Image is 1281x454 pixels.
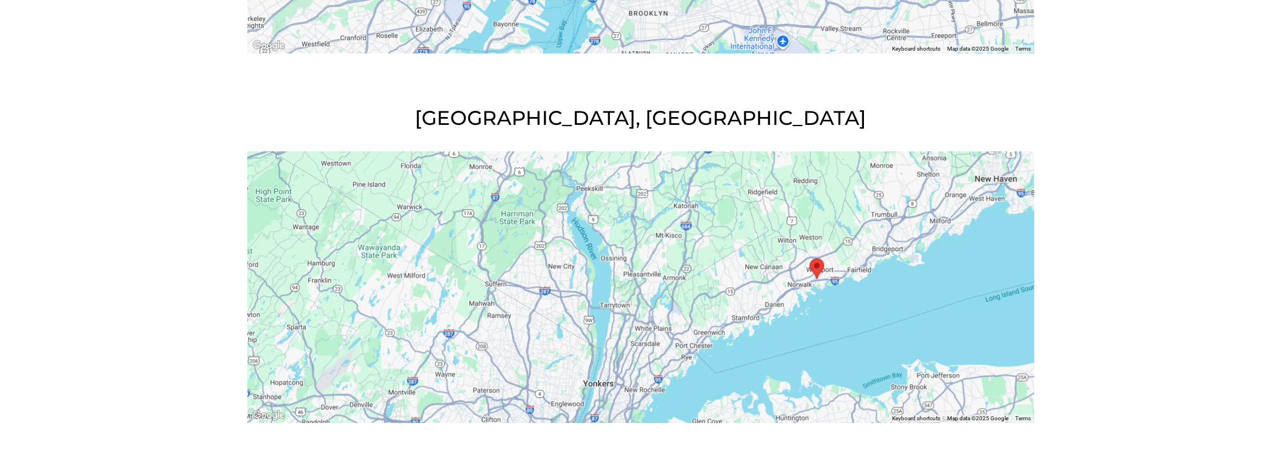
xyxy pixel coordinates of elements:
[250,408,287,422] a: Open this area in Google Maps (opens a new window)
[947,46,1008,52] span: Map data ©2025 Google
[891,415,940,422] button: Keyboard shortcuts
[250,408,287,422] img: Google
[947,415,1008,421] span: Map data ©2025 Google
[1015,46,1030,52] a: Terms
[1015,415,1030,421] a: Terms
[250,38,287,53] a: Open this area in Google Maps (opens a new window)
[250,38,287,53] img: Google
[891,45,940,53] button: Keyboard shortcuts
[805,254,829,284] div: Liebert Associates CPA 21 Bridge Street Westport, CT, 06880, United States
[247,105,1034,132] h3: [GEOGRAPHIC_DATA], [GEOGRAPHIC_DATA]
